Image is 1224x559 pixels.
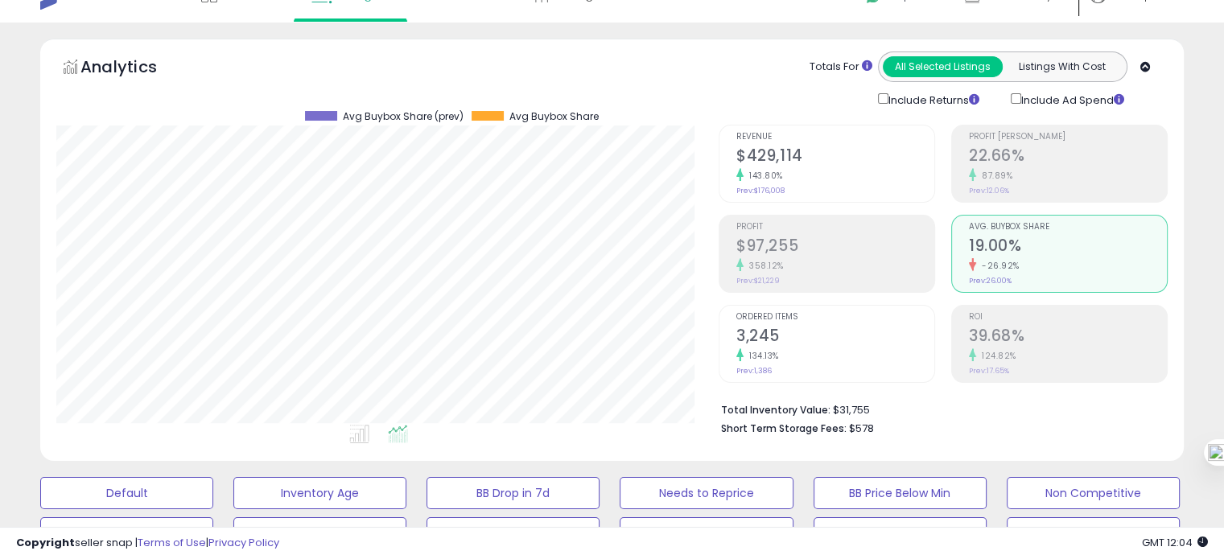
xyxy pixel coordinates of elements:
button: 30 Day Decrease [620,517,793,549]
small: Prev: 17.65% [969,366,1009,376]
h2: $97,255 [736,236,934,258]
li: $31,755 [721,399,1156,418]
button: Selling @ Max [233,517,406,549]
small: -26.92% [976,260,1020,272]
a: Privacy Policy [208,535,279,550]
button: BB Price Below Min [814,477,987,509]
b: Total Inventory Value: [721,403,830,417]
button: Invoice prices [1007,517,1180,549]
span: Profit [PERSON_NAME] [969,133,1167,142]
button: Top Sellers [40,517,213,549]
small: 124.82% [976,350,1016,362]
small: 134.13% [744,350,779,362]
small: Prev: 1,386 [736,366,772,376]
h2: 19.00% [969,236,1167,258]
span: $578 [849,421,874,436]
span: ROI [969,313,1167,322]
button: Non Competitive [1007,477,1180,509]
span: Avg. Buybox Share [969,223,1167,232]
small: Prev: $21,229 [736,276,780,286]
button: SOP View Set [814,517,987,549]
span: 2025-08-18 12:04 GMT [1142,535,1208,550]
span: Profit [736,223,934,232]
button: Items Being Repriced [427,517,600,549]
span: Avg Buybox Share (prev) [343,111,464,122]
div: Include Ad Spend [999,90,1150,109]
div: Include Returns [866,90,999,109]
b: Short Term Storage Fees: [721,421,847,435]
h2: 22.66% [969,146,1167,168]
small: Prev: 26.00% [969,276,1012,286]
button: Listings With Cost [1002,56,1122,77]
button: Needs to Reprice [620,477,793,509]
h2: $429,114 [736,146,934,168]
small: Prev: 12.06% [969,186,1009,195]
small: 143.80% [744,170,783,182]
button: Default [40,477,213,509]
button: All Selected Listings [883,56,1003,77]
h2: 39.68% [969,327,1167,348]
strong: Copyright [16,535,75,550]
small: 358.12% [744,260,784,272]
h2: 3,245 [736,327,934,348]
small: 87.89% [976,170,1012,182]
span: Avg Buybox Share [509,111,599,122]
h5: Analytics [80,55,188,82]
button: BB Drop in 7d [427,477,600,509]
button: Inventory Age [233,477,406,509]
div: seller snap | | [16,536,279,551]
span: Revenue [736,133,934,142]
span: Ordered Items [736,313,934,322]
a: Terms of Use [138,535,206,550]
div: Totals For [810,60,872,75]
small: Prev: $176,008 [736,186,785,195]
